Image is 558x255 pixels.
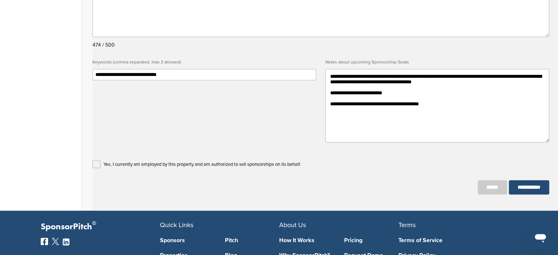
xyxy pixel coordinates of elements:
[160,237,214,243] a: Sponsors
[41,238,48,245] img: Facebook
[160,221,193,229] span: Quick Links
[344,237,398,243] a: Pricing
[103,160,301,169] p: Yes, I currently am employed by this property and am authorized to sell sponsorships on its behalf.
[41,222,160,232] p: SponsorPitch
[52,238,59,245] img: Twitter
[529,226,552,249] iframe: Button to launch messaging window
[92,40,549,50] div: 474 / 500
[398,237,507,243] a: Terms of Service
[225,237,279,243] a: Pitch
[279,221,306,229] span: About Us
[325,57,549,67] label: Notes about upcoming Sponsorship Goals
[398,221,416,229] span: Terms
[92,219,96,228] span: ®
[279,237,333,243] a: How It Works
[92,57,316,67] label: Keywords (comma separated, max 3 allowed)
